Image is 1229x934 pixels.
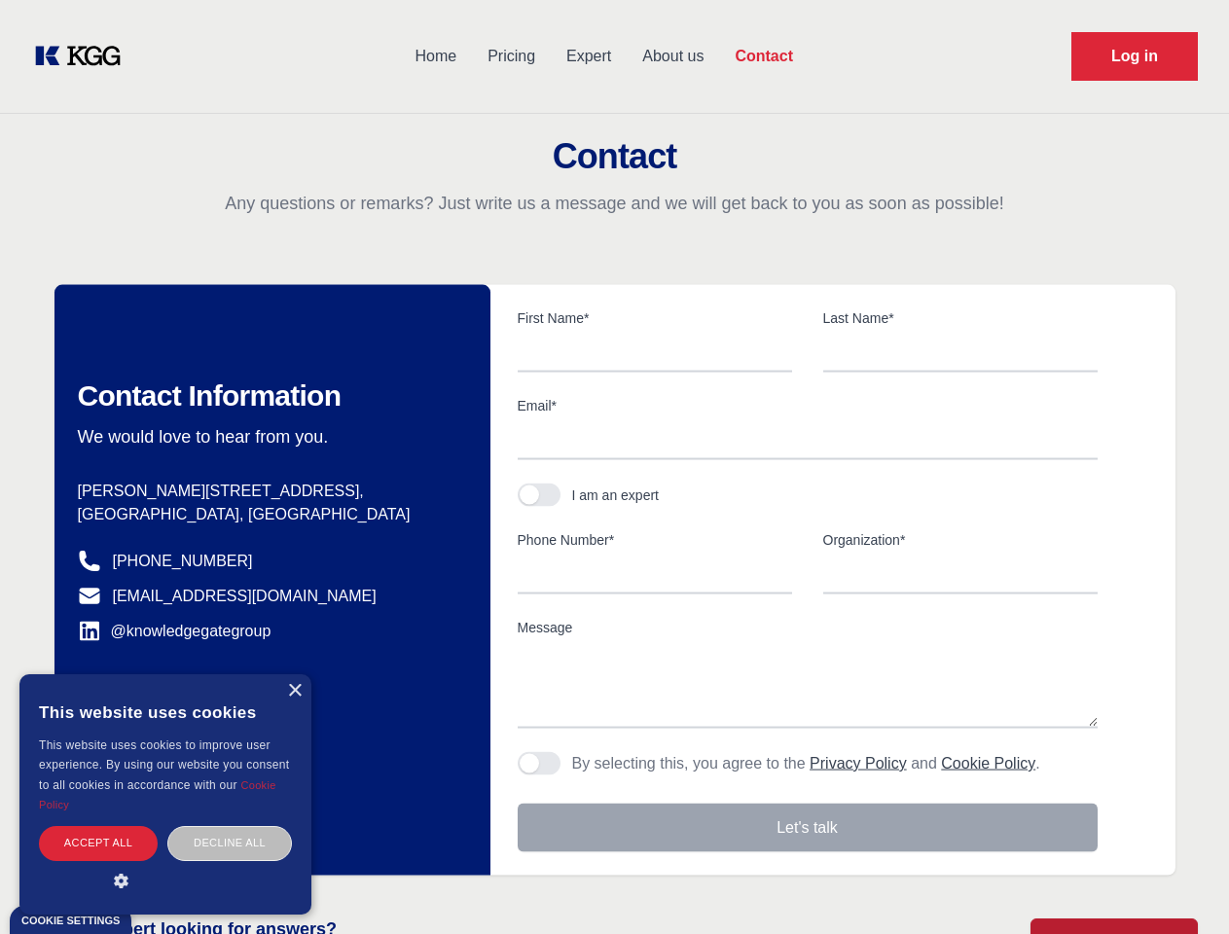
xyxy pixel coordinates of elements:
[78,480,459,503] p: [PERSON_NAME][STREET_ADDRESS],
[518,396,1098,415] label: Email*
[78,620,271,643] a: @knowledgegategroup
[21,916,120,926] div: Cookie settings
[627,31,719,82] a: About us
[719,31,809,82] a: Contact
[518,308,792,328] label: First Name*
[518,530,792,550] label: Phone Number*
[23,137,1206,176] h2: Contact
[823,530,1098,550] label: Organization*
[572,752,1040,775] p: By selecting this, you agree to the and .
[113,585,377,608] a: [EMAIL_ADDRESS][DOMAIN_NAME]
[1071,32,1198,81] a: Request Demo
[31,41,136,72] a: KOL Knowledge Platform: Talk to Key External Experts (KEE)
[39,738,289,792] span: This website uses cookies to improve user experience. By using our website you consent to all coo...
[113,550,253,573] a: [PHONE_NUMBER]
[23,192,1206,215] p: Any questions or remarks? Just write us a message and we will get back to you as soon as possible!
[551,31,627,82] a: Expert
[572,485,660,505] div: I am an expert
[941,755,1035,772] a: Cookie Policy
[78,425,459,449] p: We would love to hear from you.
[823,308,1098,328] label: Last Name*
[518,618,1098,637] label: Message
[287,684,302,699] div: Close
[810,755,907,772] a: Privacy Policy
[78,503,459,526] p: [GEOGRAPHIC_DATA], [GEOGRAPHIC_DATA]
[472,31,551,82] a: Pricing
[399,31,472,82] a: Home
[39,779,276,810] a: Cookie Policy
[167,826,292,860] div: Decline all
[1132,841,1229,934] iframe: Chat Widget
[78,378,459,413] h2: Contact Information
[39,826,158,860] div: Accept all
[39,689,292,736] div: This website uses cookies
[518,804,1098,852] button: Let's talk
